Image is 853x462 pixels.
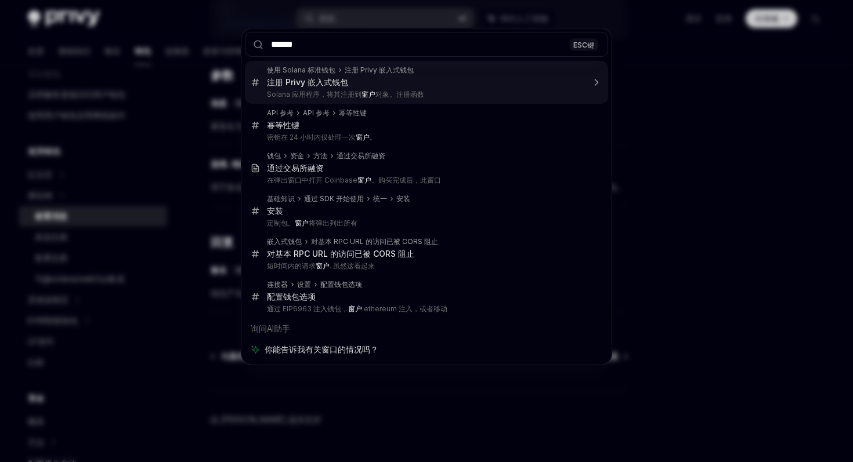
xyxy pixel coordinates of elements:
font: 对基本 RPC URL 的访问已被 CORS 阻止 [311,237,438,246]
font: API 参考 [303,108,330,117]
font: 方法 [313,151,327,160]
font: 资金 [290,151,304,160]
font: 安装 [267,206,283,216]
font: 通过交易所融资 [267,163,324,173]
font: 将弹出列出所有 [309,219,357,227]
font: 基础知识 [267,194,295,203]
font: 窗户 [316,261,330,270]
font: 钱包 [267,151,281,160]
font: 幂等性键 [267,120,299,130]
font: 在弹出窗口中打开 Coinbase [267,176,357,184]
font: 你能告诉我有关窗口的情况吗？ [265,344,378,354]
font: 对象。注册函数 [375,90,424,99]
font: API 参考 [267,108,294,117]
font: .ethereum 注入，或者移动 [362,304,447,313]
font: 窗户 [357,176,371,184]
font: 注册 Privy 嵌入式钱包 [267,77,348,87]
font: 统一 [373,194,387,203]
font: 注册 Privy 嵌入式钱包 [345,66,414,74]
font: 。购买完成后，此窗口 [371,176,441,184]
font: 幂等性键 [339,108,367,117]
font: 通过交易所融资 [337,151,385,160]
font: 安装 [396,194,410,203]
font: . 虽然这看起来 [330,261,375,270]
font: 询问AI助手 [251,323,290,333]
font: 密钥在 24 小时内仅处理一次 [267,133,356,141]
font: 对基本 RPC URL 的访问已被 CORS 阻止 [267,249,414,259]
font: 设置 [297,280,311,289]
font: Solana 应用程序，将其注册到 [267,90,362,99]
font: 窗户 [356,133,370,141]
font: 。 [370,133,377,141]
font: 配置钱包选项 [267,292,316,301]
font: 连接器 [267,280,288,289]
font: 定制包。 [267,219,295,227]
font: 使用 Solana 标准钱包 [267,66,335,74]
font: 窗户 [295,219,309,227]
font: ESC键 [573,40,594,49]
font: 嵌入式钱包 [267,237,302,246]
font: 通过 EIP6963 注入钱包， [267,304,348,313]
font: 窗户 [362,90,375,99]
font: 短时间内的请求 [267,261,316,270]
font: 通过 SDK 开始使用 [304,194,364,203]
font: 窗户 [348,304,362,313]
font: 配置钱包选项 [320,280,362,289]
